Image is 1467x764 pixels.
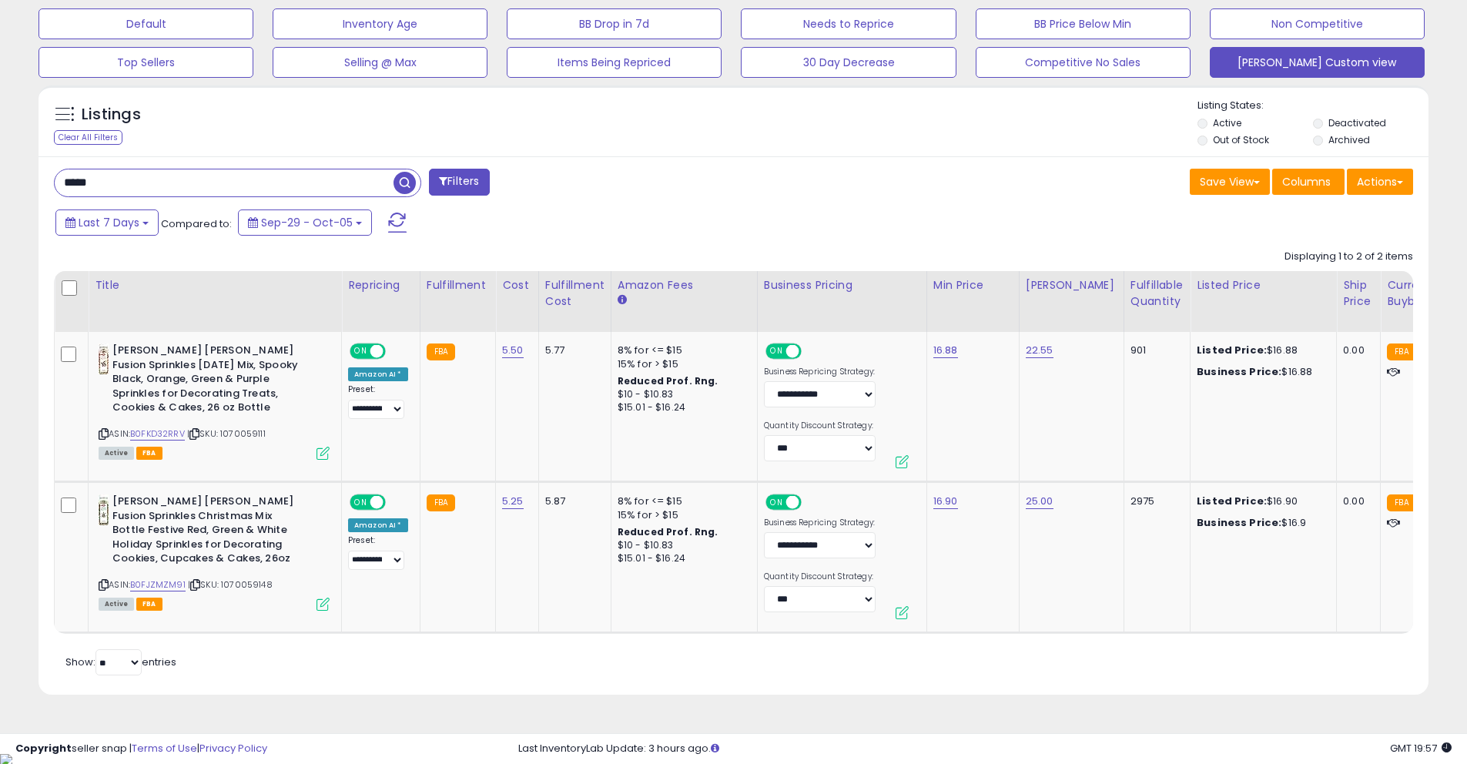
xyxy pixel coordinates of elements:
div: 2975 [1130,494,1178,508]
span: ON [351,345,370,358]
div: Title [95,277,335,293]
div: $16.88 [1197,343,1325,357]
span: 2025-10-13 19:57 GMT [1390,741,1452,756]
div: Fulfillment [427,277,489,293]
div: [PERSON_NAME] [1026,277,1117,293]
div: 5.87 [545,494,599,508]
button: Non Competitive [1210,8,1425,39]
b: [PERSON_NAME] [PERSON_NAME] Fusion Sprinkles [DATE] Mix, Spooky Black, Orange, Green & Purple Spr... [112,343,300,419]
button: Competitive No Sales [976,47,1191,78]
strong: Copyright [15,741,72,756]
a: 5.50 [502,343,524,358]
div: seller snap | | [15,742,267,756]
button: Default [39,8,253,39]
div: Preset: [348,384,408,419]
button: Sep-29 - Oct-05 [238,209,372,236]
b: [PERSON_NAME] [PERSON_NAME] Fusion Sprinkles Christmas Mix Bottle Festive Red, Green & White Holi... [112,494,300,570]
a: 16.90 [933,494,958,509]
div: 901 [1130,343,1178,357]
small: FBA [427,343,455,360]
span: OFF [799,345,824,358]
div: $16.88 [1197,365,1325,379]
span: OFF [383,496,408,509]
label: Active [1213,116,1241,129]
a: B0FJZMZM91 [130,578,186,591]
div: 15% for > $15 [618,508,745,522]
div: Amazon Fees [618,277,751,293]
small: FBA [1387,494,1415,511]
button: Columns [1272,169,1345,195]
label: Business Repricing Strategy: [764,518,876,528]
div: Fulfillment Cost [545,277,605,310]
div: Current Buybox Price [1387,277,1466,310]
span: All listings currently available for purchase on Amazon [99,447,134,460]
div: $16.90 [1197,494,1325,508]
span: OFF [383,345,408,358]
b: Reduced Prof. Rng. [618,525,718,538]
span: ON [767,345,786,358]
img: 41De1KPAKfL._SL40_.jpg [99,494,109,525]
a: 5.25 [502,494,524,509]
div: Fulfillable Quantity [1130,277,1184,310]
label: Quantity Discount Strategy: [764,571,876,582]
img: 41BpzoJQuDL._SL40_.jpg [99,343,109,374]
p: Listing States: [1197,99,1428,113]
button: Needs to Reprice [741,8,956,39]
span: | SKU: 1070059148 [188,578,273,591]
button: Inventory Age [273,8,487,39]
span: Sep-29 - Oct-05 [261,215,353,230]
button: Save View [1190,169,1270,195]
button: [PERSON_NAME] Custom view [1210,47,1425,78]
label: Out of Stock [1213,133,1269,146]
label: Business Repricing Strategy: [764,367,876,377]
div: ASIN: [99,343,330,457]
span: Show: entries [65,655,176,669]
span: FBA [136,598,162,611]
label: Deactivated [1328,116,1386,129]
div: $15.01 - $16.24 [618,401,745,414]
span: Last 7 Days [79,215,139,230]
div: Cost [502,277,532,293]
a: Privacy Policy [199,741,267,756]
span: Columns [1282,174,1331,189]
div: 0.00 [1343,343,1368,357]
small: FBA [427,494,455,511]
div: 8% for <= $15 [618,343,745,357]
div: Ship Price [1343,277,1374,310]
div: Business Pricing [764,277,920,293]
div: Repricing [348,277,414,293]
button: Items Being Repriced [507,47,722,78]
div: Last InventoryLab Update: 3 hours ago. [518,742,1452,756]
b: Reduced Prof. Rng. [618,374,718,387]
div: Min Price [933,277,1013,293]
span: ON [351,496,370,509]
a: 22.55 [1026,343,1053,358]
b: Business Price: [1197,515,1281,530]
button: Actions [1347,169,1413,195]
span: All listings currently available for purchase on Amazon [99,598,134,611]
span: ON [767,496,786,509]
a: B0FKD32RRV [130,427,185,441]
label: Quantity Discount Strategy: [764,421,876,431]
label: Archived [1328,133,1370,146]
div: $10 - $10.83 [618,539,745,552]
small: FBA [1387,343,1415,360]
b: Listed Price: [1197,343,1267,357]
div: Amazon AI * [348,518,408,532]
b: Listed Price: [1197,494,1267,508]
button: 30 Day Decrease [741,47,956,78]
div: Displaying 1 to 2 of 2 items [1284,250,1413,264]
button: Last 7 Days [55,209,159,236]
div: Listed Price [1197,277,1330,293]
b: Business Price: [1197,364,1281,379]
button: BB Price Below Min [976,8,1191,39]
div: $10 - $10.83 [618,388,745,401]
a: 16.88 [933,343,958,358]
div: $15.01 - $16.24 [618,552,745,565]
div: 8% for <= $15 [618,494,745,508]
a: Terms of Use [132,741,197,756]
button: Selling @ Max [273,47,487,78]
button: BB Drop in 7d [507,8,722,39]
div: $16.9 [1197,516,1325,530]
div: 5.77 [545,343,599,357]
